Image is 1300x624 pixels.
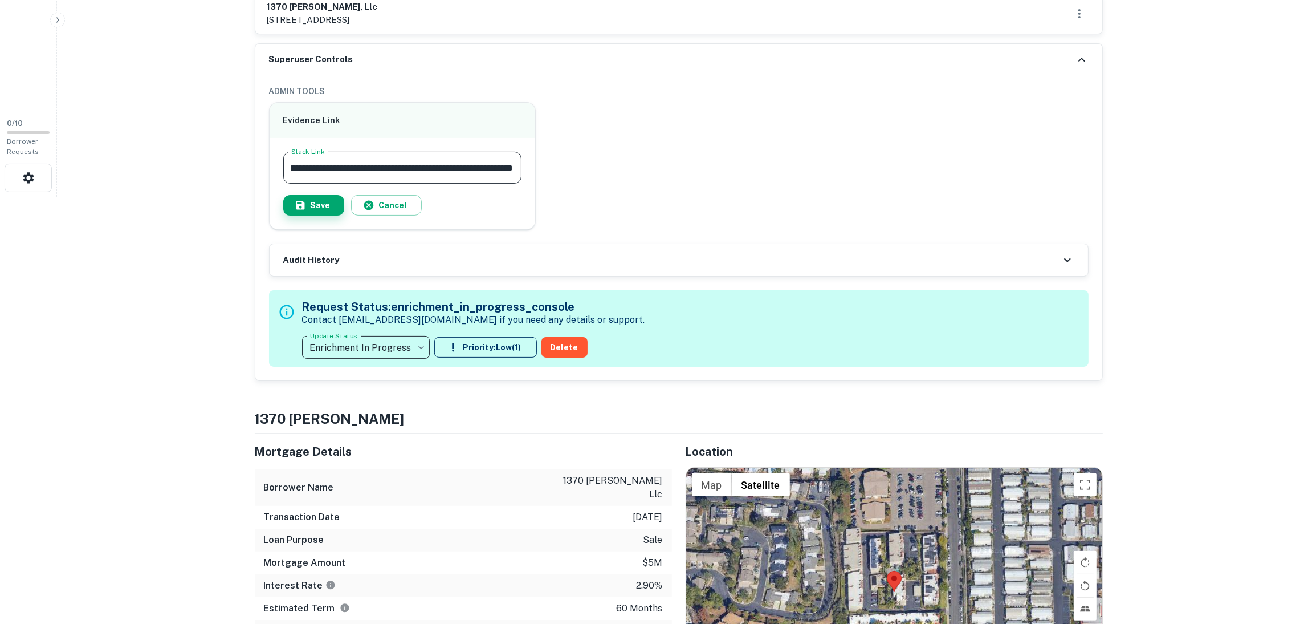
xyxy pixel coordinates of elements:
[264,481,334,495] h6: Borrower Name
[264,556,346,570] h6: Mortgage Amount
[637,579,663,593] p: 2.90%
[434,337,537,358] button: Priority:Low(1)
[264,510,340,524] h6: Transaction Date
[302,313,645,327] p: Contact [EMAIL_ADDRESS][DOMAIN_NAME] if you need any details or support.
[302,331,430,363] div: Enrichment In Progress
[7,119,23,128] span: 0 / 10
[1074,598,1097,621] button: Tilt map
[686,443,1103,460] h5: Location
[255,443,672,460] h5: Mortgage Details
[340,603,350,613] svg: Term is based on a standard schedule for this type of loan.
[560,474,663,501] p: 1370 [PERSON_NAME] llc
[283,195,344,216] button: Save
[269,53,353,66] h6: Superuser Controls
[1243,533,1300,587] iframe: Chat Widget
[283,254,340,267] h6: Audit History
[267,1,378,14] h6: 1370 [PERSON_NAME], llc
[291,147,325,156] label: Slack Link
[692,473,732,496] button: Show street map
[643,533,663,547] p: sale
[1074,551,1097,574] button: Rotate map clockwise
[264,602,350,615] h6: Estimated Term
[264,533,324,547] h6: Loan Purpose
[1074,473,1097,496] button: Toggle fullscreen view
[617,602,663,615] p: 60 months
[269,85,1089,98] h6: ADMIN TOOLS
[325,580,336,590] svg: The interest rates displayed on the website are for informational purposes only and may be report...
[1074,574,1097,597] button: Rotate map counterclockwise
[267,13,378,27] p: [STREET_ADDRESS]
[633,510,663,524] p: [DATE]
[732,473,790,496] button: Show satellite imagery
[302,298,645,315] h5: Request Status: enrichment_in_progress_console
[255,408,1103,429] h4: 1370 [PERSON_NAME]
[283,114,522,127] h6: Evidence Link
[643,556,663,570] p: $5m
[541,337,588,358] button: Delete
[351,195,422,216] button: Cancel
[7,137,39,156] span: Borrower Requests
[264,579,336,593] h6: Interest Rate
[310,331,357,341] label: Update Status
